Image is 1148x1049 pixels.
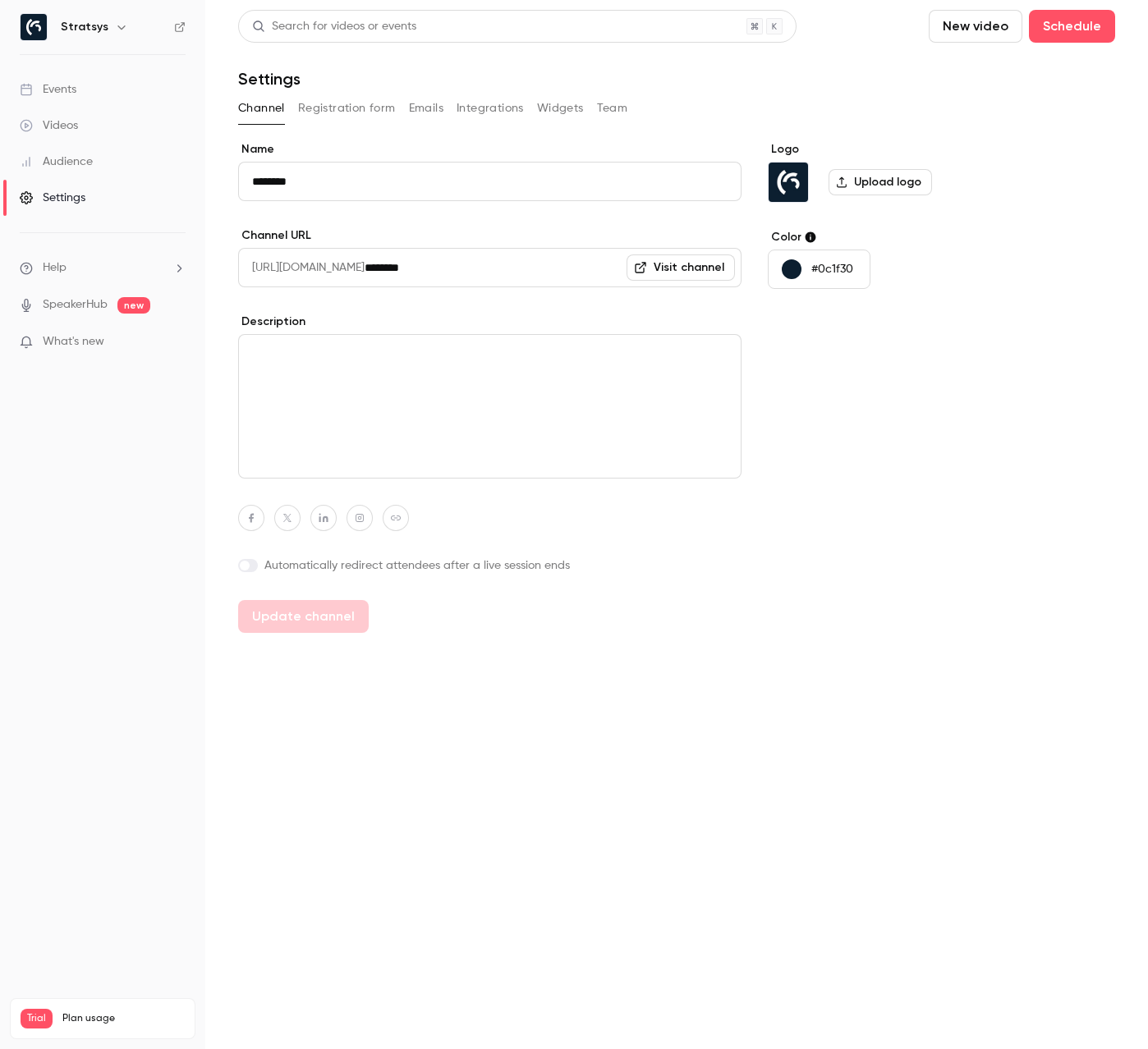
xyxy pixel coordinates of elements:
[768,141,1020,203] section: Logo
[238,248,365,287] span: [URL][DOMAIN_NAME]
[62,1012,185,1025] span: Plan usage
[1029,10,1115,43] button: Schedule
[43,296,108,314] a: SpeakerHub
[43,259,67,277] span: Help
[20,81,76,98] div: Events
[409,95,443,121] button: Emails
[768,250,870,289] button: #0c1f30
[20,153,93,170] div: Audience
[238,314,742,330] label: Description
[21,1009,53,1028] span: Trial
[929,10,1022,43] button: New video
[768,141,1020,158] label: Logo
[20,117,78,134] div: Videos
[457,95,524,121] button: Integrations
[61,19,108,35] h6: Stratsys
[20,190,85,206] div: Settings
[769,163,808,202] img: Stratsys
[20,259,186,277] li: help-dropdown-opener
[238,95,285,121] button: Channel
[166,335,186,350] iframe: Noticeable Trigger
[43,333,104,350] span: What's new
[298,95,396,121] button: Registration form
[252,18,416,35] div: Search for videos or events
[537,95,584,121] button: Widgets
[829,169,932,195] label: Upload logo
[768,229,1020,245] label: Color
[627,254,735,281] a: Visit channel
[238,227,742,244] label: Channel URL
[597,95,628,121] button: Team
[238,557,742,574] label: Automatically redirect attendees after a live session ends
[811,261,853,277] p: #0c1f30
[238,69,301,89] h1: Settings
[238,141,742,158] label: Name
[117,297,150,314] span: new
[21,14,47,40] img: Stratsys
